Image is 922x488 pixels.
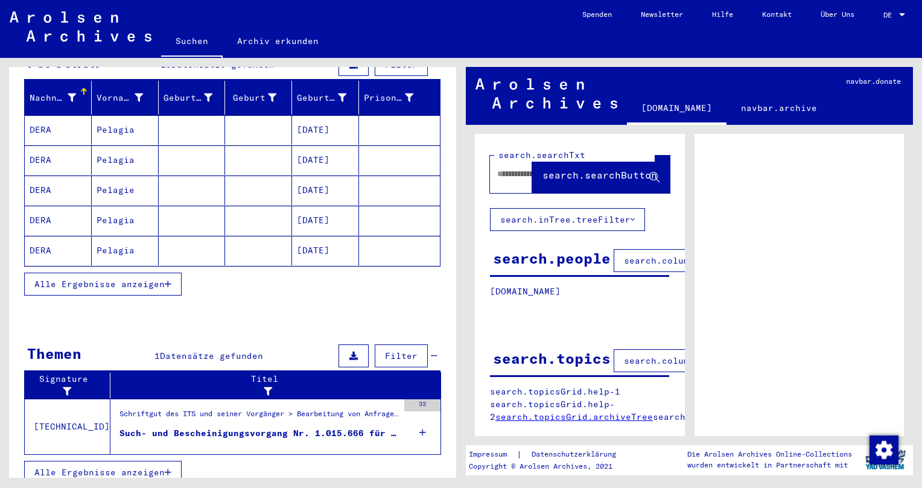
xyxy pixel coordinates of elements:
mat-cell: [DATE] [292,145,359,175]
a: [DOMAIN_NAME] [627,93,726,125]
span: Datensätze gefunden [160,350,263,361]
mat-cell: Pelagia [92,236,159,265]
span: Filter [385,350,418,361]
mat-cell: DERA [25,176,92,205]
a: navbar.archive [726,93,831,122]
div: Geburtsdatum [297,92,346,104]
button: Alle Ergebnisse anzeigen [24,461,182,484]
div: Nachname [30,92,76,104]
mat-header-cell: Geburtsdatum [292,81,359,115]
div: Geburt‏ [230,92,276,104]
p: Copyright © Arolsen Archives, 2021 [469,461,631,472]
span: Filter [385,59,418,70]
mat-cell: Pelagia [92,206,159,235]
p: [DOMAIN_NAME] [490,285,669,298]
div: Prisoner # [364,92,413,104]
mat-header-cell: Nachname [25,81,92,115]
mat-cell: Pelagia [92,145,159,175]
mat-cell: DERA [25,206,92,235]
div: Zustimmung ändern [869,435,898,464]
div: Prisoner # [364,88,428,107]
div: Vorname [97,88,158,107]
div: Themen [27,343,81,364]
mat-cell: DERA [25,236,92,265]
mat-header-cell: Geburt‏ [225,81,292,115]
a: Suchen [161,27,223,58]
span: search.columnFilter.filter [624,255,765,266]
span: Datensätze gefunden [171,59,275,70]
div: Titel [115,373,417,398]
p: Die Arolsen Archives Online-Collections [687,449,852,460]
div: 33 [404,399,440,411]
span: Alle Ergebnisse anzeigen [34,467,165,478]
div: Schriftgut des ITS und seiner Vorgänger > Bearbeitung von Anfragen > Fallbezogene [MEDICAL_DATA] ... [119,408,398,425]
button: search.inTree.treeFilter [490,208,645,231]
p: wurden entwickelt in Partnerschaft mit [687,460,852,471]
div: | [469,448,631,461]
div: search.people [493,247,611,269]
mat-cell: [DATE] [292,236,359,265]
div: Geburtsname [164,88,228,107]
span: Alle Ergebnisse anzeigen [34,279,165,290]
div: search.topics [493,347,611,369]
img: yv_logo.png [863,445,908,475]
mat-cell: [DATE] [292,115,359,145]
div: Titel [115,373,429,398]
mat-header-cell: Vorname [92,81,159,115]
a: Archiv erkunden [223,27,333,55]
mat-cell: Pelagia [92,115,159,145]
mat-header-cell: Prisoner # [359,81,440,115]
span: DE [883,11,897,19]
button: search.searchButton [532,156,670,193]
button: Filter [375,344,428,367]
mat-header-cell: Geburtsname [159,81,226,115]
button: search.columnFilter.filter [614,249,775,272]
button: Alle Ergebnisse anzeigen [24,273,182,296]
mat-cell: Pelagie [92,176,159,205]
div: Signature [30,373,101,398]
span: search.columnFilter.filter [624,355,765,366]
a: search.topicsGrid.archiveTree [495,411,653,422]
span: 1 [154,350,160,361]
div: Such- und Bescheinigungsvorgang Nr. 1.015.666 für STEZALSKA, [GEOGRAPHIC_DATA] geboren [DEMOGRAPH... [119,427,398,440]
div: Signature [30,373,113,398]
div: Geburtsname [164,92,213,104]
div: Geburt‏ [230,88,291,107]
div: Vorname [97,92,143,104]
img: Arolsen_neg.svg [475,78,617,109]
p: search.topicsGrid.help-1 search.topicsGrid.help-2 search.topicsGrid.manually. [490,385,670,423]
mat-cell: [DATE] [292,206,359,235]
div: Geburtsdatum [297,88,361,107]
span: search.searchButton [542,169,657,181]
mat-cell: [DATE] [292,176,359,205]
div: Nachname [30,88,91,107]
a: Datenschutzerklärung [522,448,631,461]
mat-cell: DERA [25,115,92,145]
mat-label: search.searchTxt [498,150,585,160]
button: search.columnFilter.filter [614,349,775,372]
a: Impressum [469,448,517,461]
span: 19 [161,59,171,70]
img: Arolsen_neg.svg [10,11,151,42]
mat-cell: DERA [25,145,92,175]
a: navbar.donate [831,67,915,96]
td: [TECHNICAL_ID] [25,399,110,454]
img: Zustimmung ändern [870,436,898,464]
